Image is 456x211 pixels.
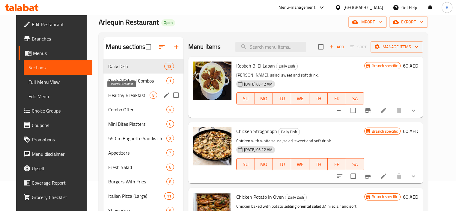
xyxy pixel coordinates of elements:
[193,62,231,100] img: Kebbeh Bi El Laban
[332,103,347,118] button: sort-choices
[329,44,345,50] span: Add
[103,59,183,74] div: Daily Dish13
[32,179,88,186] span: Coverage Report
[167,179,174,185] span: 8
[242,147,275,152] span: [DATE] 03:42 AM
[155,40,169,54] span: Sort sections
[167,164,174,170] span: 6
[276,63,297,70] span: Daily Dish
[188,42,221,51] h2: Menu items
[330,94,344,103] span: FR
[108,149,166,156] span: Appetizers
[24,75,92,89] a: Full Menu View
[167,136,174,141] span: 2
[19,147,92,161] a: Menu disclaimer
[103,102,183,117] div: Combo Offer4
[403,62,418,70] h6: 60 AED
[403,127,418,135] h6: 60 AED
[103,74,183,88] div: Back 2 School Combos1
[346,92,364,104] button: SA
[394,18,423,26] span: export
[32,35,88,42] span: Branches
[108,77,166,84] div: Back 2 School Combos
[361,169,375,183] button: Branch-specific-item
[150,92,157,98] span: 8
[32,21,88,28] span: Edit Restaurant
[446,4,448,11] span: R
[108,92,149,99] span: Healthy Breakfast
[161,19,175,26] div: Open
[276,63,298,70] div: Daily Dish
[108,178,166,185] span: Burgers With Fries
[312,160,325,169] span: TH
[19,190,92,204] a: Grocery Checklist
[279,128,300,135] span: Daily Dish
[103,174,183,189] div: Burgers With Fries8
[167,107,174,113] span: 4
[328,92,346,104] button: FR
[161,20,175,25] span: Open
[327,42,346,52] span: Add item
[166,120,174,128] div: items
[392,103,406,118] button: delete
[380,107,387,114] a: Edit menu item
[167,150,174,156] span: 7
[236,61,275,70] span: Kebbeh Bi El Laban
[236,127,277,136] span: Chicken Strogonoph
[19,118,92,132] a: Coupons
[167,121,174,127] span: 6
[166,106,174,113] div: items
[239,94,252,103] span: SU
[32,122,88,129] span: Coupons
[167,78,174,84] span: 1
[142,41,155,53] span: Select all sections
[330,160,344,169] span: FR
[32,136,88,143] span: Promotions
[242,81,275,87] span: [DATE] 03:42 AM
[410,173,417,180] svg: Show Choices
[236,192,284,201] span: Chicken Potato In Oven
[257,94,271,103] span: MO
[346,158,364,170] button: SA
[273,158,291,170] button: TU
[164,192,174,200] div: items
[347,170,359,182] span: Select to update
[108,164,166,171] span: Fresh Salad
[108,106,166,113] span: Combo Offer
[285,194,306,201] span: Daily Dish
[309,158,328,170] button: TH
[353,18,382,26] span: import
[348,17,387,28] button: import
[19,104,92,118] a: Choice Groups
[312,94,325,103] span: TH
[255,158,273,170] button: MO
[103,189,183,203] div: Italian Pizza (Large)11
[108,135,166,142] span: 55 Cm Baguette Sandwich
[103,131,183,146] div: 55 Cm Baguette Sandwich2
[389,17,428,28] button: export
[108,120,166,128] span: Mini Bites Platters
[275,160,289,169] span: TU
[344,4,383,11] div: [GEOGRAPHIC_DATA]
[19,46,92,60] a: Menus
[32,194,88,201] span: Grocery Checklist
[108,192,164,200] span: Italian Pizza (Large)
[108,63,164,70] div: Daily Dish
[410,107,417,114] svg: Show Choices
[346,42,371,52] span: Select section first
[165,64,174,69] span: 13
[255,92,273,104] button: MO
[314,41,327,53] span: Select section
[32,150,88,158] span: Menu disclaimer
[294,160,307,169] span: WE
[369,194,400,200] span: Branch specific
[361,103,375,118] button: Branch-specific-item
[328,158,346,170] button: FR
[166,164,174,171] div: items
